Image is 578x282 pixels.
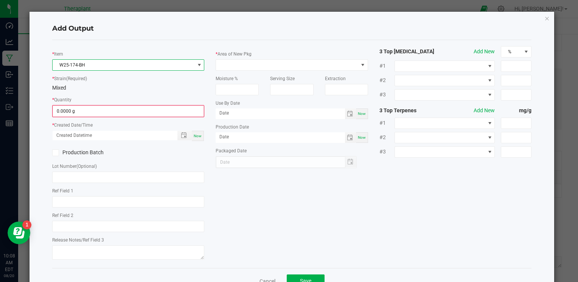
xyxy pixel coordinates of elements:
[379,76,395,84] span: #2
[52,187,73,194] label: Ref Field 1
[53,131,169,140] input: Created Datetime
[216,75,238,82] label: Moisture %
[474,48,495,56] button: Add New
[218,51,252,57] label: Area of New Pkg
[52,149,123,156] label: Production Batch
[52,237,104,243] label: Release Notes/Ref Field 3
[358,135,366,139] span: Now
[216,147,247,154] label: Packaged Date
[379,107,440,115] strong: 3 Top Terpenes
[379,148,395,156] span: #3
[194,134,202,138] span: Now
[501,46,521,57] span: %
[358,112,366,116] span: Now
[54,51,63,57] label: Item
[66,76,87,81] span: (Required)
[379,62,395,70] span: #1
[76,164,97,169] span: (Optional)
[54,96,71,103] label: Quantity
[379,133,395,141] span: #2
[53,60,194,70] span: W25-174-BH
[54,75,87,82] label: Strain
[54,122,93,129] label: Created Date/Time
[216,124,249,130] label: Production Date
[52,212,73,219] label: Ref Field 2
[177,131,192,140] span: Toggle popup
[52,163,97,170] label: Lot Number
[22,220,31,229] iframe: Resource center unread badge
[8,222,30,244] iframe: Resource center
[345,108,356,119] span: Toggle calendar
[501,107,531,115] strong: mg/g
[216,132,345,142] input: Date
[52,85,66,91] span: Mixed
[325,75,346,82] label: Extraction
[379,91,395,99] span: #3
[345,132,356,143] span: Toggle calendar
[379,48,440,56] strong: 3 Top [MEDICAL_DATA]
[379,119,395,127] span: #1
[216,108,345,118] input: Date
[52,24,531,34] h4: Add Output
[270,75,295,82] label: Serving Size
[216,100,240,107] label: Use By Date
[474,107,495,115] button: Add New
